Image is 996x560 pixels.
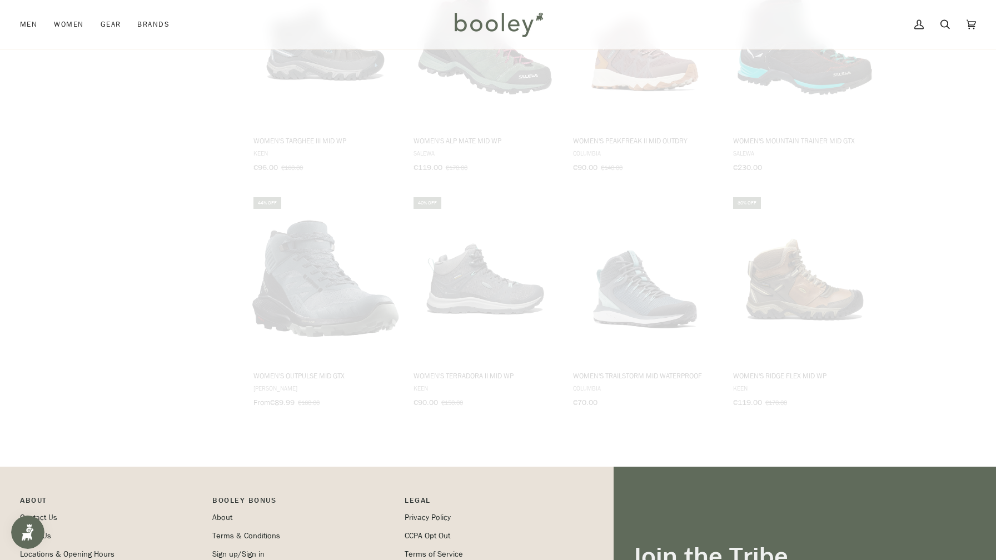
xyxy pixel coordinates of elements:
a: Locations & Opening Hours [20,549,114,559]
a: Sign up/Sign in [212,549,265,559]
span: Women [54,19,83,30]
p: Pipeline_Footer Main [20,494,201,512]
a: Terms & Conditions [212,531,280,541]
span: Brands [137,19,170,30]
a: Contact Us [20,512,57,523]
iframe: Button to open loyalty program pop-up [11,516,44,549]
p: Booley Bonus [212,494,394,512]
a: About [212,512,232,523]
img: Booley [450,8,547,41]
a: CCPA Opt Out [405,531,450,541]
span: Gear [101,19,121,30]
span: Men [20,19,37,30]
a: Terms of Service [405,549,463,559]
p: Pipeline_Footer Sub [405,494,586,512]
a: Privacy Policy [405,512,451,523]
